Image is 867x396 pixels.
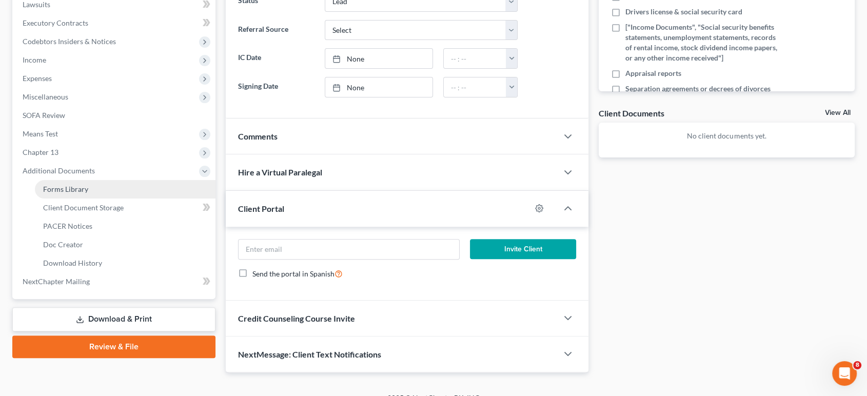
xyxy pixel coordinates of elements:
input: Enter email [239,240,460,259]
a: None [325,77,432,97]
span: Appraisal reports [625,68,681,78]
span: Expenses [23,74,52,83]
a: Download History [35,254,215,272]
span: ["Income Documents", "Social security benefits statements, unemployment statements, records of re... [625,22,782,63]
a: Doc Creator [35,235,215,254]
span: Doc Creator [43,240,83,249]
a: None [325,49,432,68]
div: Client Documents [599,108,664,118]
span: Client Portal [238,204,284,213]
span: Credit Counseling Course Invite [238,313,355,323]
label: Signing Date [233,77,320,97]
span: Forms Library [43,185,88,193]
span: Download History [43,259,102,267]
span: NextMessage: Client Text Notifications [238,349,381,359]
span: NextChapter Mailing [23,277,90,286]
label: IC Date [233,48,320,69]
span: Miscellaneous [23,92,68,101]
span: PACER Notices [43,222,92,230]
iframe: Intercom live chat [832,361,857,386]
input: -- : -- [444,49,506,68]
span: Hire a Virtual Paralegal [238,167,322,177]
a: View All [825,109,851,116]
span: Comments [238,131,278,141]
span: Income [23,55,46,64]
a: NextChapter Mailing [14,272,215,291]
a: Forms Library [35,180,215,199]
span: Separation agreements or decrees of divorces [625,84,771,94]
span: Chapter 13 [23,148,58,156]
span: Send the portal in Spanish [252,269,334,278]
a: Executory Contracts [14,14,215,32]
span: 8 [853,361,861,369]
button: Invite Client [470,239,576,260]
a: PACER Notices [35,217,215,235]
span: Client Document Storage [43,203,124,212]
span: Executory Contracts [23,18,88,27]
a: SOFA Review [14,106,215,125]
span: Means Test [23,129,58,138]
span: Drivers license & social security card [625,7,742,17]
span: SOFA Review [23,111,65,120]
a: Client Document Storage [35,199,215,217]
p: No client documents yet. [607,131,846,141]
span: Codebtors Insiders & Notices [23,37,116,46]
a: Download & Print [12,307,215,331]
a: Review & File [12,335,215,358]
label: Referral Source [233,20,320,41]
span: Additional Documents [23,166,95,175]
input: -- : -- [444,77,506,97]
